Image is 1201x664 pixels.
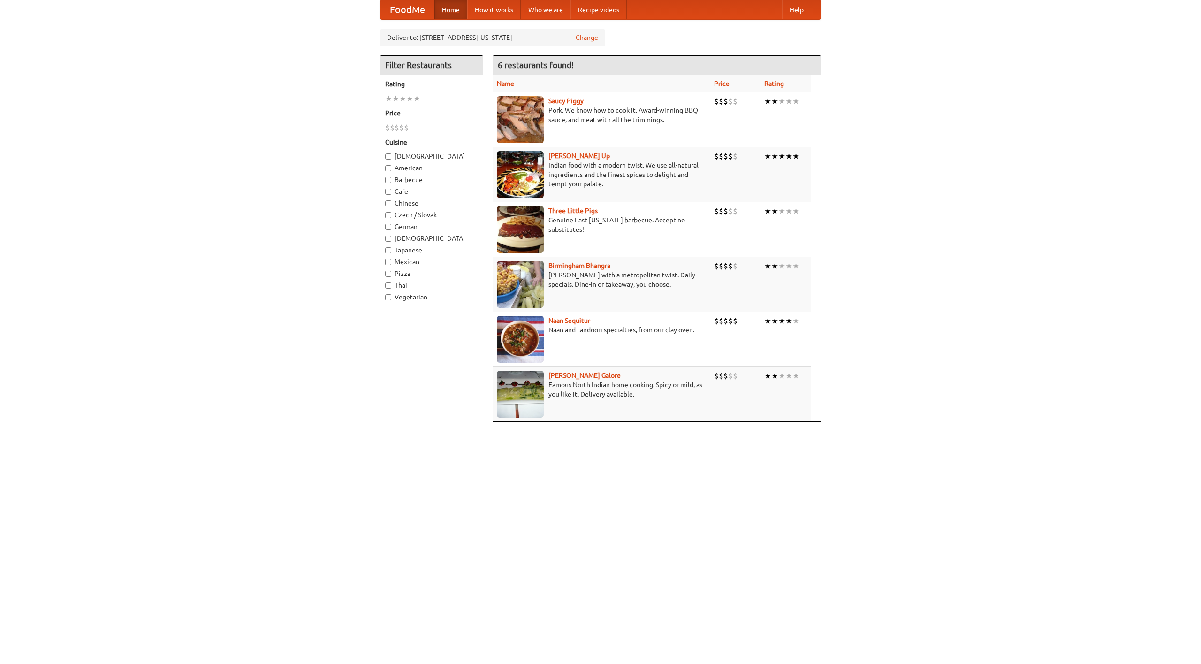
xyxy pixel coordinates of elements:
[714,261,719,271] li: $
[771,151,778,161] li: ★
[434,0,467,19] a: Home
[764,151,771,161] li: ★
[548,372,621,379] b: [PERSON_NAME] Galore
[385,122,390,133] li: $
[497,215,707,234] p: Genuine East [US_STATE] barbecue. Accept no substitutes!
[390,122,395,133] li: $
[792,96,799,107] li: ★
[771,206,778,216] li: ★
[785,206,792,216] li: ★
[497,371,544,418] img: currygalore.jpg
[771,96,778,107] li: ★
[728,371,733,381] li: $
[385,198,478,208] label: Chinese
[385,281,478,290] label: Thai
[385,259,391,265] input: Mexican
[385,108,478,118] h5: Price
[714,371,719,381] li: $
[714,206,719,216] li: $
[497,206,544,253] img: littlepigs.jpg
[385,163,478,173] label: American
[385,236,391,242] input: [DEMOGRAPHIC_DATA]
[714,151,719,161] li: $
[497,160,707,189] p: Indian food with a modern twist. We use all-natural ingredients and the finest spices to delight ...
[395,122,399,133] li: $
[385,212,391,218] input: Czech / Slovak
[497,270,707,289] p: [PERSON_NAME] with a metropolitan twist. Daily specials. Dine-in or takeaway, you choose.
[570,0,627,19] a: Recipe videos
[380,29,605,46] div: Deliver to: [STREET_ADDRESS][US_STATE]
[714,316,719,326] li: $
[792,261,799,271] li: ★
[497,96,544,143] img: saucy.jpg
[392,93,399,104] li: ★
[719,151,723,161] li: $
[785,96,792,107] li: ★
[778,316,785,326] li: ★
[497,80,514,87] a: Name
[728,261,733,271] li: $
[385,269,478,278] label: Pizza
[380,0,434,19] a: FoodMe
[385,175,478,184] label: Barbecue
[785,371,792,381] li: ★
[764,96,771,107] li: ★
[385,200,391,206] input: Chinese
[548,97,584,105] a: Saucy Piggy
[764,371,771,381] li: ★
[723,316,728,326] li: $
[385,189,391,195] input: Cafe
[385,257,478,267] label: Mexican
[728,206,733,216] li: $
[764,261,771,271] li: ★
[792,206,799,216] li: ★
[548,262,610,269] a: Birmingham Bhangra
[785,261,792,271] li: ★
[714,80,730,87] a: Price
[576,33,598,42] a: Change
[728,96,733,107] li: $
[385,292,478,302] label: Vegetarian
[385,153,391,160] input: [DEMOGRAPHIC_DATA]
[385,165,391,171] input: American
[548,152,610,160] a: [PERSON_NAME] Up
[771,316,778,326] li: ★
[782,0,811,19] a: Help
[778,151,785,161] li: ★
[385,247,391,253] input: Japanese
[719,96,723,107] li: $
[785,151,792,161] li: ★
[548,207,598,214] b: Three Little Pigs
[733,151,737,161] li: $
[385,224,391,230] input: German
[497,380,707,399] p: Famous North Indian home cooking. Spicy or mild, as you like it. Delivery available.
[380,56,483,75] h4: Filter Restaurants
[406,93,413,104] li: ★
[719,261,723,271] li: $
[497,151,544,198] img: curryup.jpg
[548,317,590,324] a: Naan Sequitur
[723,206,728,216] li: $
[764,80,784,87] a: Rating
[714,96,719,107] li: $
[385,79,478,89] h5: Rating
[719,206,723,216] li: $
[728,151,733,161] li: $
[399,93,406,104] li: ★
[733,261,737,271] li: $
[733,371,737,381] li: $
[404,122,409,133] li: $
[385,210,478,220] label: Czech / Slovak
[719,371,723,381] li: $
[497,316,544,363] img: naansequitur.jpg
[778,261,785,271] li: ★
[497,325,707,335] p: Naan and tandoori specialties, from our clay oven.
[399,122,404,133] li: $
[497,261,544,308] img: bhangra.jpg
[385,152,478,161] label: [DEMOGRAPHIC_DATA]
[385,177,391,183] input: Barbecue
[792,151,799,161] li: ★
